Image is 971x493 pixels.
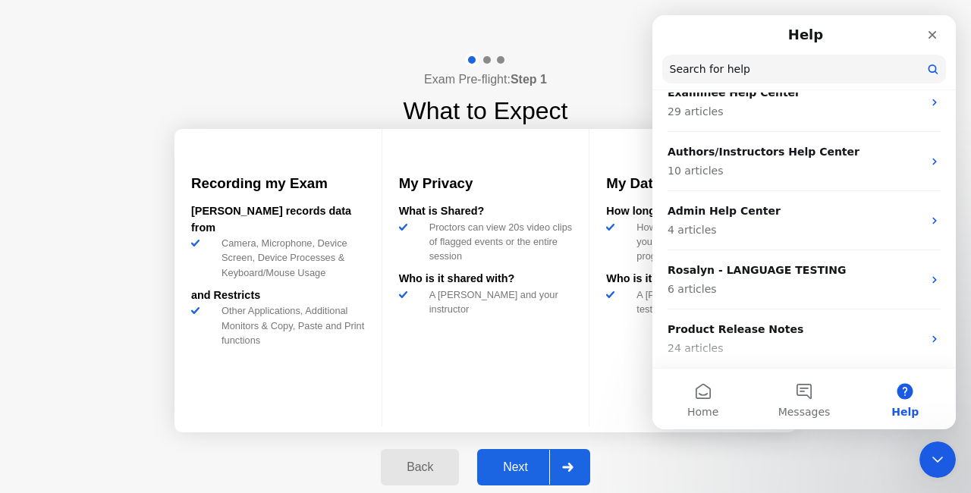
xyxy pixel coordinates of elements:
div: What is Shared? [399,203,573,220]
div: A [PERSON_NAME] and your testing program [630,287,780,316]
div: and Restricts [191,287,365,304]
h3: Recording my Exam [191,173,365,194]
h3: My Privacy [399,173,573,194]
iframe: Intercom live chat [652,15,956,429]
div: [PERSON_NAME] records data from [191,203,365,236]
h1: What to Expect [404,93,568,129]
b: Step 1 [511,73,547,86]
div: Who is it shared with? [399,271,573,287]
div: Back [385,460,454,474]
div: Who is it shared with? [606,271,780,287]
div: Proctors can view 20s video clips of flagged events or the entire session [423,220,573,264]
h3: My Data [606,173,780,194]
button: Next [477,449,590,485]
div: Other Applications, Additional Monitors & Copy, Paste and Print functions [215,303,365,347]
h4: Exam Pre-flight: [424,71,547,89]
div: How [PERSON_NAME] keeps your data depends on your program’s guidelines. [630,220,780,264]
div: A [PERSON_NAME] and your instructor [423,287,573,316]
div: Next [482,460,549,474]
div: Camera, Microphone, Device Screen, Device Processes & Keyboard/Mouse Usage [215,236,365,280]
button: Back [381,449,459,485]
iframe: Intercom live chat [919,441,956,478]
div: How long is it stored? [606,203,780,220]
